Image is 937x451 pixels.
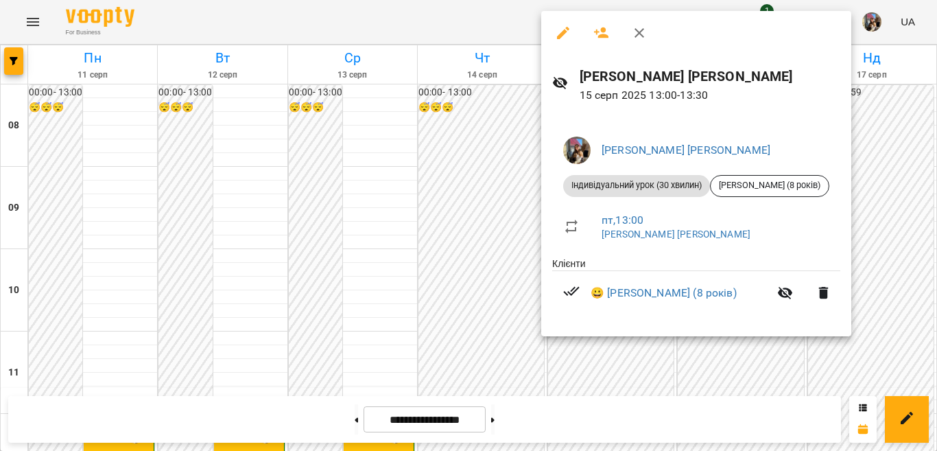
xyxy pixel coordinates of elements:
[591,285,737,301] a: 😀 [PERSON_NAME] (8 років)
[563,179,710,192] span: Індивідуальний урок (30 хвилин)
[580,87,840,104] p: 15 серп 2025 13:00 - 13:30
[563,283,580,299] svg: Візит сплачено
[563,137,591,164] img: 497ea43cfcb3904c6063eaf45c227171.jpeg
[602,229,750,240] a: [PERSON_NAME] [PERSON_NAME]
[711,179,829,192] span: [PERSON_NAME] (8 років)
[602,143,770,157] a: [PERSON_NAME] [PERSON_NAME]
[710,175,829,197] div: [PERSON_NAME] (8 років)
[580,66,840,87] h6: [PERSON_NAME] [PERSON_NAME]
[552,257,840,321] ul: Клієнти
[602,213,643,227] a: пт , 13:00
